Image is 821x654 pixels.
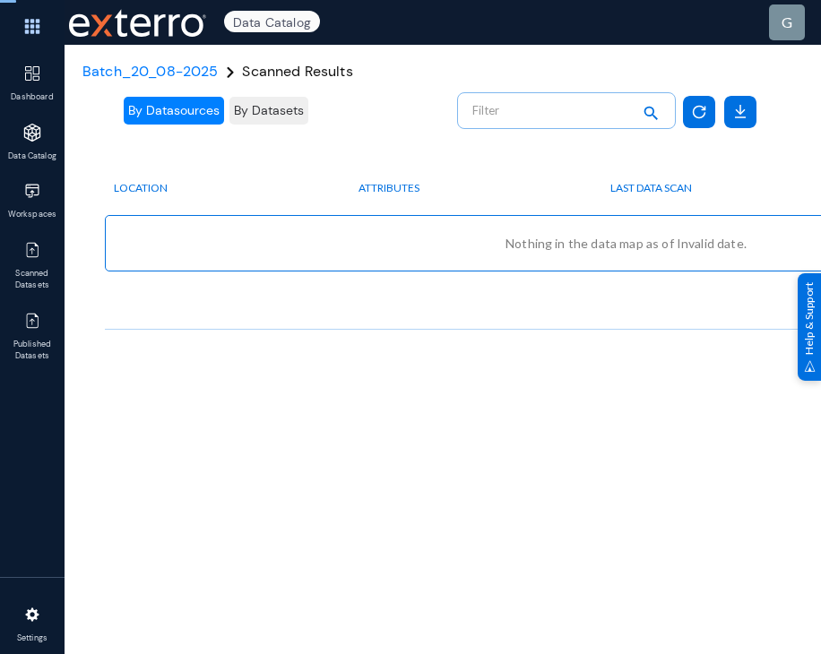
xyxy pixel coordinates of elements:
[65,4,203,41] span: Exterro
[472,97,630,124] input: Filter
[4,151,62,163] span: Data Catalog
[782,12,792,33] div: g
[4,91,62,104] span: Dashboard
[4,268,62,292] span: Scanned Datasets
[229,97,308,125] button: By Datasets
[23,606,41,624] img: icon-settings.svg
[234,102,304,118] span: By Datasets
[23,182,41,200] img: icon-workspace.svg
[114,182,168,194] span: Location
[4,339,62,363] span: Published Datasets
[23,124,41,142] img: icon-applications.svg
[5,7,59,46] img: app launcher
[23,312,41,330] img: icon-published.svg
[128,102,220,118] span: By Datasources
[804,360,816,372] img: help_support.svg
[242,62,352,81] span: Scanned Results
[610,182,692,194] span: Last Data Scan
[782,13,792,30] span: g
[82,62,219,81] a: Batch_20_08-2025
[69,9,206,37] img: exterro-work-mark.svg
[224,11,320,32] span: Data Catalog
[506,236,747,251] span: Nothing in the data map as of Invalid date.
[4,209,62,221] span: Workspaces
[798,273,821,381] div: Help & Support
[23,65,41,82] img: icon-dashboard.svg
[23,241,41,259] img: icon-published.svg
[640,102,661,126] mat-icon: search
[4,632,62,645] span: Settings
[124,97,224,125] button: By Datasources
[359,182,419,194] span: Attributes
